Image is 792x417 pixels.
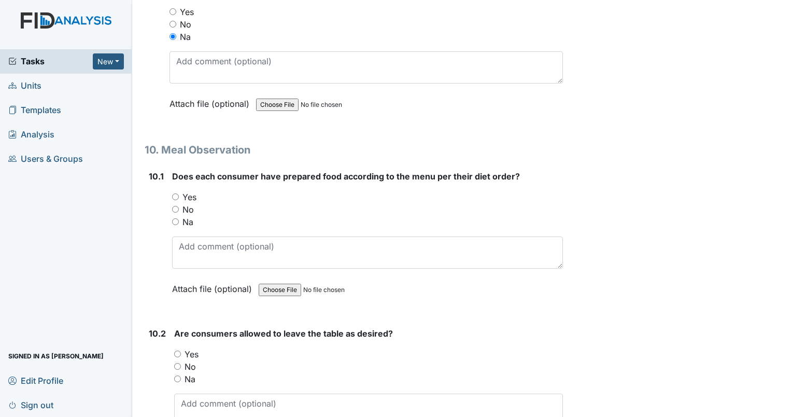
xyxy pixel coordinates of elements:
[172,171,520,182] span: Does each consumer have prepared food according to the menu per their diet order?
[8,151,83,167] span: Users & Groups
[169,33,176,40] input: Na
[149,327,166,340] label: 10.2
[8,348,104,364] span: Signed in as [PERSON_NAME]
[172,193,179,200] input: Yes
[172,277,256,295] label: Attach file (optional)
[185,360,196,373] label: No
[172,206,179,213] input: No
[8,102,61,118] span: Templates
[169,92,253,110] label: Attach file (optional)
[8,78,41,94] span: Units
[172,218,179,225] input: Na
[174,363,181,370] input: No
[185,348,199,360] label: Yes
[93,53,124,69] button: New
[180,18,191,31] label: No
[8,55,93,67] a: Tasks
[182,191,196,203] label: Yes
[8,397,53,413] span: Sign out
[169,21,176,27] input: No
[182,216,193,228] label: Na
[185,373,195,385] label: Na
[174,376,181,382] input: Na
[180,31,191,43] label: Na
[8,127,54,143] span: Analysis
[149,170,164,183] label: 10.1
[169,8,176,15] input: Yes
[8,372,63,388] span: Edit Profile
[174,328,393,339] span: Are consumers allowed to leave the table as desired?
[182,203,194,216] label: No
[145,142,563,158] h1: 10. Meal Observation
[174,351,181,357] input: Yes
[180,6,194,18] label: Yes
